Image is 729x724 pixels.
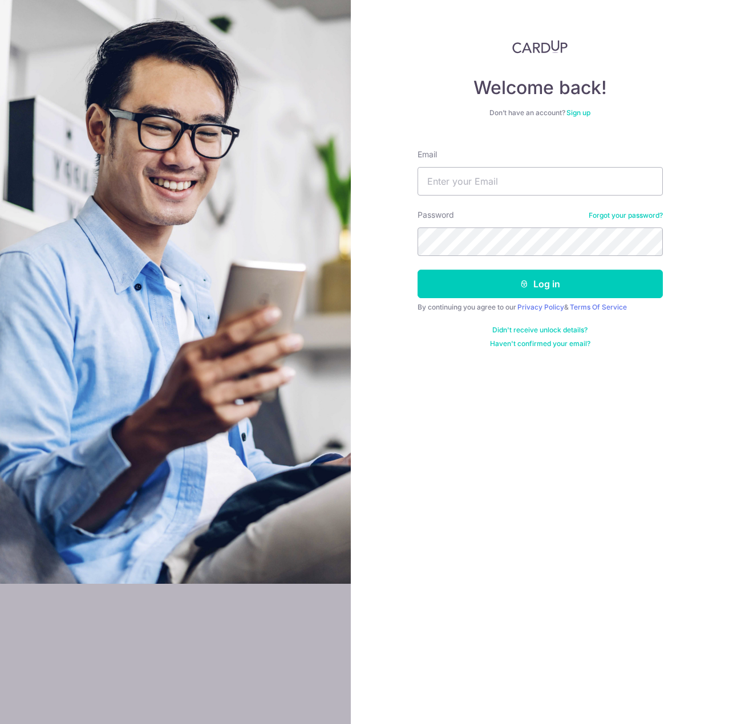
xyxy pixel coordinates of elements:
[418,270,663,298] button: Log in
[418,108,663,117] div: Don’t have an account?
[589,211,663,220] a: Forgot your password?
[418,209,454,221] label: Password
[418,167,663,196] input: Enter your Email
[418,303,663,312] div: By continuing you agree to our &
[517,303,564,311] a: Privacy Policy
[566,108,590,117] a: Sign up
[492,326,588,335] a: Didn't receive unlock details?
[418,76,663,99] h4: Welcome back!
[490,339,590,348] a: Haven't confirmed your email?
[570,303,627,311] a: Terms Of Service
[418,149,437,160] label: Email
[512,40,568,54] img: CardUp Logo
